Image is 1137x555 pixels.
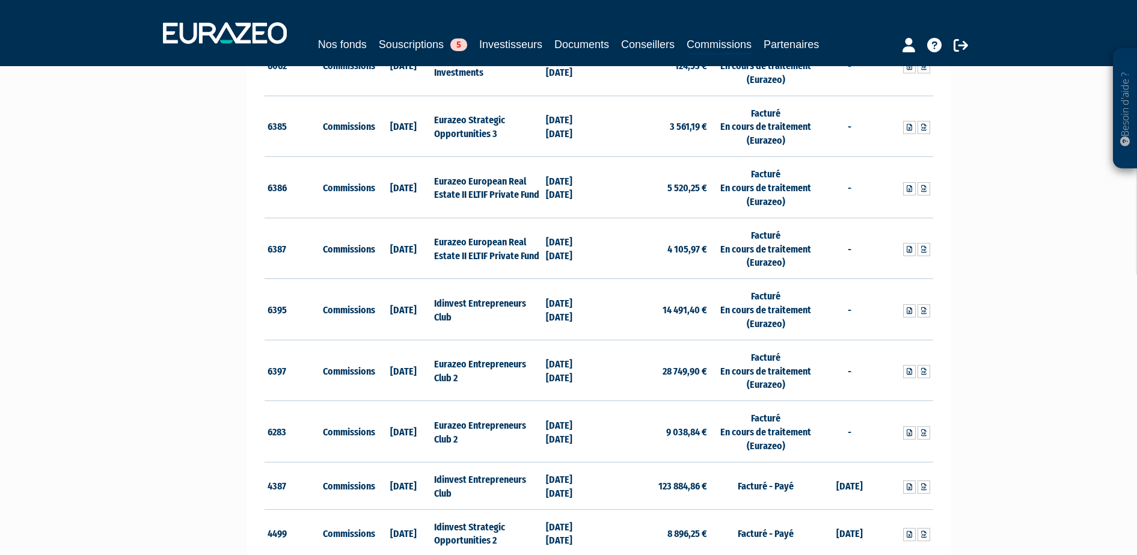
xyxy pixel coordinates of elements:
a: Conseillers [621,36,675,53]
td: Commissions [320,157,376,218]
td: [DATE] [376,218,432,279]
td: Eurazeo Entrepreneurs Club 2 [431,340,542,401]
td: [DATE] [DATE] [543,279,599,340]
td: 4 105,97 € [599,218,710,279]
td: [DATE] [DATE] [543,96,599,157]
td: Facturé - Payé [710,462,821,509]
td: Commissions [320,96,376,157]
td: [DATE] [376,96,432,157]
td: [DATE] [376,401,432,462]
td: 6283 [265,401,320,462]
td: [DATE] [DATE] [543,401,599,462]
td: [DATE] [376,279,432,340]
td: Idinvest Entrepreneurs Club [431,462,542,509]
td: 123 884,86 € [599,462,710,509]
td: 3 561,19 € [599,96,710,157]
td: Commissions [320,462,376,509]
span: 5 [450,38,467,51]
td: 4387 [265,462,320,509]
td: [DATE] [376,157,432,218]
td: [DATE] [376,462,432,509]
td: [DATE] [376,340,432,401]
td: Eurazeo European Real Estate II ELTIF Private Fund [431,157,542,218]
td: - [821,279,877,340]
td: [DATE] [DATE] [543,218,599,279]
td: Commissions [320,340,376,401]
a: Nos fonds [318,36,367,53]
td: Eurazeo Entrepreneurs Club 2 [431,401,542,462]
a: Investisseurs [479,36,542,53]
td: [DATE] [DATE] [543,462,599,509]
a: Souscriptions5 [379,36,467,53]
td: Commissions [320,401,376,462]
td: Facturé En cours de traitement (Eurazeo) [710,401,821,462]
td: Facturé En cours de traitement (Eurazeo) [710,340,821,401]
td: Facturé En cours de traitement (Eurazeo) [710,157,821,218]
td: [DATE] [821,462,877,509]
td: 6386 [265,157,320,218]
td: Idinvest Entrepreneurs Club [431,279,542,340]
td: Commissions [320,279,376,340]
td: - [821,401,877,462]
td: Facturé En cours de traitement (Eurazeo) [710,218,821,279]
td: - [821,218,877,279]
p: Besoin d'aide ? [1118,55,1132,163]
td: [DATE] [DATE] [543,157,599,218]
td: Facturé En cours de traitement (Eurazeo) [710,96,821,157]
td: 9 038,84 € [599,401,710,462]
td: [DATE] [DATE] [543,340,599,401]
td: 6395 [265,279,320,340]
td: Eurazeo European Real Estate II ELTIF Private Fund [431,218,542,279]
td: Commissions [320,218,376,279]
img: 1732889491-logotype_eurazeo_blanc_rvb.png [163,22,287,44]
td: 6397 [265,340,320,401]
a: Partenaires [764,36,819,53]
td: Facturé En cours de traitement (Eurazeo) [710,279,821,340]
td: Eurazeo Strategic Opportunities 3 [431,96,542,157]
td: 28 749,90 € [599,340,710,401]
td: - [821,340,877,401]
td: 5 520,25 € [599,157,710,218]
td: - [821,96,877,157]
td: 14 491,40 € [599,279,710,340]
td: 6385 [265,96,320,157]
a: Documents [554,36,609,53]
a: Commissions [687,36,752,55]
td: 6387 [265,218,320,279]
td: - [821,157,877,218]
